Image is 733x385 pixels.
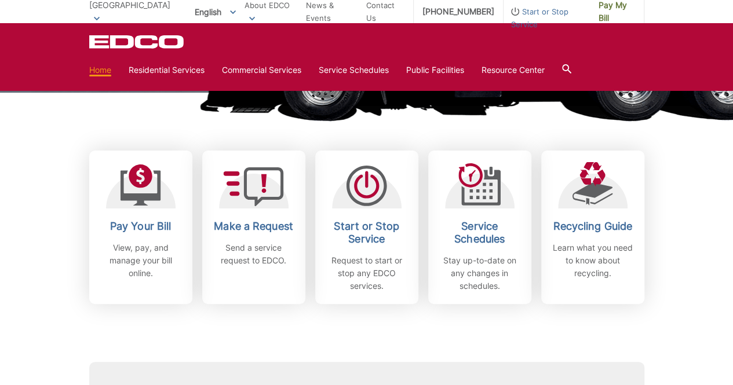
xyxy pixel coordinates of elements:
[437,254,523,292] p: Stay up-to-date on any changes in schedules.
[89,151,192,304] a: Pay Your Bill View, pay, and manage your bill online.
[98,241,184,280] p: View, pay, and manage your bill online.
[211,241,297,267] p: Send a service request to EDCO.
[186,2,245,21] span: English
[129,64,205,76] a: Residential Services
[98,220,184,233] h2: Pay Your Bill
[319,64,389,76] a: Service Schedules
[202,151,305,304] a: Make a Request Send a service request to EDCO.
[406,64,464,76] a: Public Facilities
[211,220,297,233] h2: Make a Request
[324,220,410,245] h2: Start or Stop Service
[437,220,523,245] h2: Service Schedules
[89,35,185,49] a: EDCD logo. Return to the homepage.
[324,254,410,292] p: Request to start or stop any EDCO services.
[89,64,111,76] a: Home
[428,151,531,304] a: Service Schedules Stay up-to-date on any changes in schedules.
[482,64,545,76] a: Resource Center
[222,64,301,76] a: Commercial Services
